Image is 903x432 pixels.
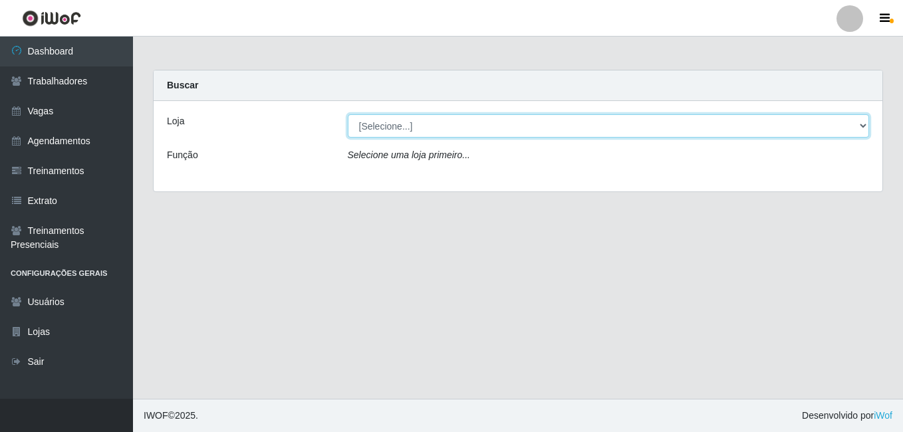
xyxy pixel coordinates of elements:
[167,114,184,128] label: Loja
[22,10,81,27] img: CoreUI Logo
[167,80,198,90] strong: Buscar
[144,410,168,421] span: IWOF
[167,148,198,162] label: Função
[348,150,470,160] i: Selecione uma loja primeiro...
[874,410,892,421] a: iWof
[144,409,198,423] span: © 2025 .
[802,409,892,423] span: Desenvolvido por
